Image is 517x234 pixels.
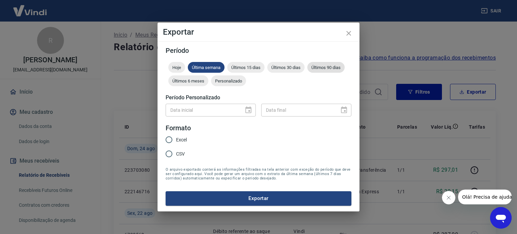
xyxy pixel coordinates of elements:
legend: Formato [166,123,191,133]
input: DD/MM/YYYY [166,104,239,116]
h5: Período Personalizado [166,94,351,101]
div: Últimos 15 dias [227,62,265,73]
span: Últimos 30 dias [267,65,305,70]
h5: Período [166,47,351,54]
div: Últimos 30 dias [267,62,305,73]
span: Hoje [168,65,185,70]
button: close [341,25,357,41]
span: Última semana [188,65,225,70]
iframe: Mensagem da empresa [458,190,512,204]
span: Últimos 6 meses [168,78,208,83]
span: Olá! Precisa de ajuda? [4,5,57,10]
iframe: Botão para abrir a janela de mensagens [490,207,512,229]
span: Últimos 90 dias [307,65,345,70]
div: Últimos 90 dias [307,62,345,73]
span: Personalizado [211,78,246,83]
button: Exportar [166,191,351,205]
div: Hoje [168,62,185,73]
span: Últimos 15 dias [227,65,265,70]
span: O arquivo exportado conterá as informações filtradas na tela anterior com exceção do período que ... [166,167,351,180]
span: CSV [176,151,185,158]
iframe: Fechar mensagem [442,191,455,204]
input: DD/MM/YYYY [261,104,335,116]
span: Excel [176,136,187,143]
h4: Exportar [163,28,354,36]
div: Última semana [188,62,225,73]
div: Personalizado [211,75,246,86]
div: Últimos 6 meses [168,75,208,86]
